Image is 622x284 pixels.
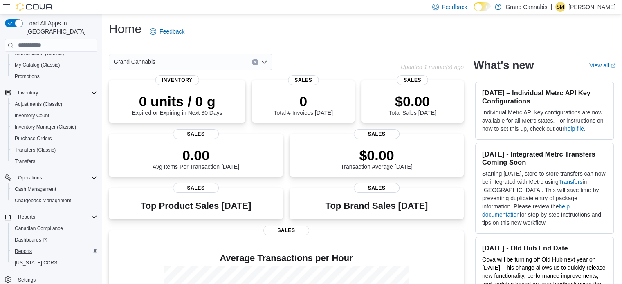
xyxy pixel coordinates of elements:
[261,59,267,65] button: Open list of options
[11,99,97,109] span: Adjustments (Classic)
[11,99,65,109] a: Adjustments (Classic)
[15,173,97,183] span: Operations
[8,257,101,268] button: [US_STATE] CCRS
[11,184,97,194] span: Cash Management
[482,244,607,252] h3: [DATE] - Old Hub End Date
[388,93,436,116] div: Total Sales [DATE]
[15,101,62,107] span: Adjustments (Classic)
[474,2,491,11] input: Dark Mode
[11,224,97,233] span: Canadian Compliance
[482,170,607,227] p: Starting [DATE], store-to-store transfers can now be integrated with Metrc using in [GEOGRAPHIC_D...
[354,183,400,193] span: Sales
[288,75,319,85] span: Sales
[474,59,534,72] h2: What's new
[354,129,400,139] span: Sales
[589,62,615,69] a: View allExternal link
[252,59,258,65] button: Clear input
[15,112,49,119] span: Inventory Count
[15,73,40,80] span: Promotions
[18,174,42,181] span: Operations
[114,57,155,67] span: Grand Cannabis
[11,145,97,155] span: Transfers (Classic)
[15,212,97,222] span: Reports
[18,89,38,96] span: Inventory
[505,2,547,12] p: Grand Cannabis
[18,214,35,220] span: Reports
[11,246,97,256] span: Reports
[11,60,63,70] a: My Catalog (Classic)
[153,147,239,163] p: 0.00
[8,183,101,195] button: Cash Management
[15,147,56,153] span: Transfers (Classic)
[568,2,615,12] p: [PERSON_NAME]
[274,93,332,116] div: Total # Invoices [DATE]
[159,27,184,36] span: Feedback
[153,147,239,170] div: Avg Items Per Transaction [DATE]
[18,277,36,283] span: Settings
[8,121,101,133] button: Inventory Manager (Classic)
[11,60,97,70] span: My Catalog (Classic)
[11,111,53,121] a: Inventory Count
[8,144,101,156] button: Transfers (Classic)
[11,224,66,233] a: Canadian Compliance
[8,48,101,59] button: Classification (Classic)
[155,75,199,85] span: Inventory
[263,226,309,235] span: Sales
[132,93,222,116] div: Expired or Expiring in Next 30 Days
[11,134,97,143] span: Purchase Orders
[11,184,59,194] a: Cash Management
[132,93,222,110] p: 0 units / 0 g
[11,111,97,121] span: Inventory Count
[11,145,59,155] a: Transfers (Classic)
[8,234,101,246] a: Dashboards
[15,248,32,255] span: Reports
[397,75,428,85] span: Sales
[2,172,101,183] button: Operations
[15,88,41,98] button: Inventory
[115,253,457,263] h4: Average Transactions per Hour
[341,147,413,170] div: Transaction Average [DATE]
[11,157,38,166] a: Transfers
[15,225,63,232] span: Canadian Compliance
[15,212,38,222] button: Reports
[8,110,101,121] button: Inventory Count
[564,125,584,132] a: help file
[109,21,141,37] h1: Home
[401,64,464,70] p: Updated 1 minute(s) ago
[8,71,101,82] button: Promotions
[8,98,101,110] button: Adjustments (Classic)
[15,88,97,98] span: Inventory
[482,203,570,218] a: help documentation
[2,87,101,98] button: Inventory
[559,179,583,185] a: Transfers
[11,196,74,206] a: Chargeback Management
[15,135,52,142] span: Purchase Orders
[15,158,35,165] span: Transfers
[8,156,101,167] button: Transfers
[11,49,97,58] span: Classification (Classic)
[8,195,101,206] button: Chargeback Management
[274,93,332,110] p: 0
[8,133,101,144] button: Purchase Orders
[8,223,101,234] button: Canadian Compliance
[11,72,97,81] span: Promotions
[11,258,61,268] a: [US_STATE] CCRS
[550,2,552,12] p: |
[15,124,76,130] span: Inventory Manager (Classic)
[557,2,564,12] span: SM
[2,211,101,223] button: Reports
[173,129,219,139] span: Sales
[11,196,97,206] span: Chargeback Management
[15,173,45,183] button: Operations
[15,259,57,266] span: [US_STATE] CCRS
[11,122,79,132] a: Inventory Manager (Classic)
[611,63,615,68] svg: External link
[11,157,97,166] span: Transfers
[341,147,413,163] p: $0.00
[11,49,67,58] a: Classification (Classic)
[555,2,565,12] div: Shaunna McPhail
[8,246,101,257] button: Reports
[11,122,97,132] span: Inventory Manager (Classic)
[11,246,35,256] a: Reports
